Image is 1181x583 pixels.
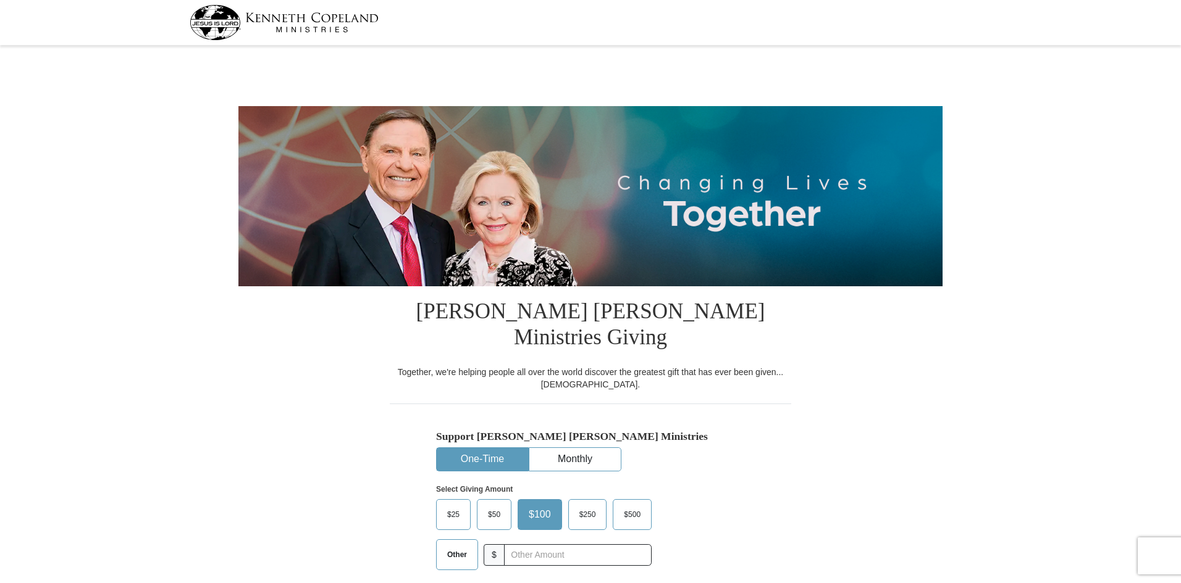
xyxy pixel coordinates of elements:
[190,5,379,40] img: kcm-header-logo.svg
[437,448,528,471] button: One-Time
[441,545,473,564] span: Other
[436,430,745,443] h5: Support [PERSON_NAME] [PERSON_NAME] Ministries
[436,485,513,494] strong: Select Giving Amount
[504,544,652,566] input: Other Amount
[484,544,505,566] span: $
[441,505,466,524] span: $25
[573,505,602,524] span: $250
[529,448,621,471] button: Monthly
[390,366,791,391] div: Together, we're helping people all over the world discover the greatest gift that has ever been g...
[618,505,647,524] span: $500
[482,505,506,524] span: $50
[390,286,791,366] h1: [PERSON_NAME] [PERSON_NAME] Ministries Giving
[523,505,557,524] span: $100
